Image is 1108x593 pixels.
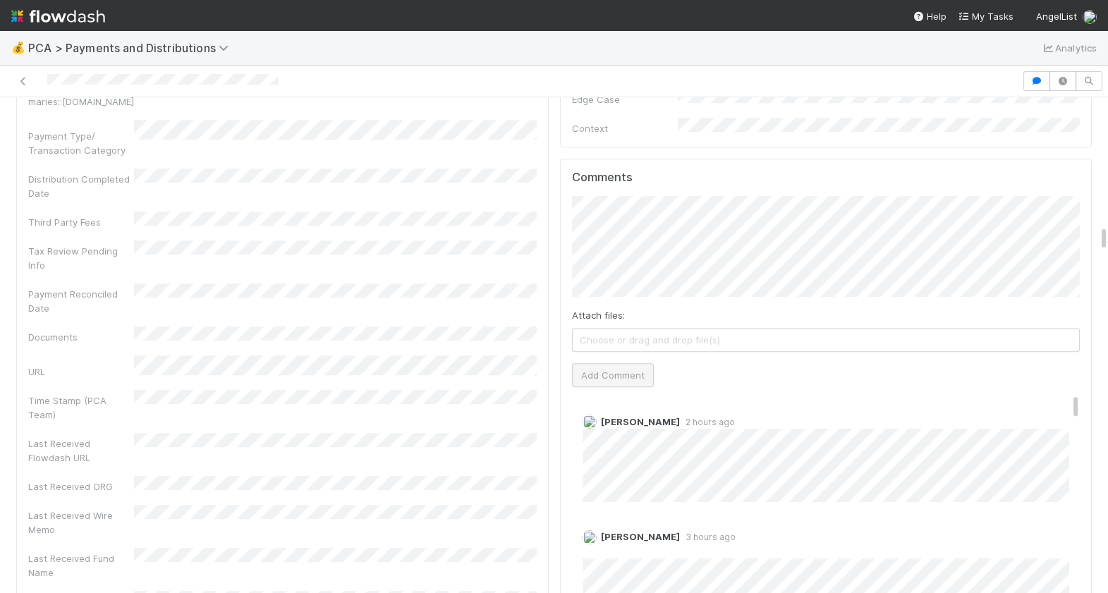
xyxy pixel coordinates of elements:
span: 💰 [11,42,25,54]
span: PCA > Payments and Distributions [28,41,236,55]
img: avatar_87e1a465-5456-4979-8ac4-f0cdb5bbfe2d.png [583,530,597,544]
button: Add Comment [572,363,654,387]
a: Analytics [1041,39,1097,56]
div: Last Received Flowdash URL [28,436,134,465]
span: My Tasks [958,11,1013,22]
div: Payment Type/ Transaction Category [28,129,134,157]
div: Last Received Wire Memo [28,508,134,537]
span: 2 hours ago [680,417,735,427]
div: URL [28,365,134,379]
span: 3 hours ago [680,532,736,542]
div: Payment Reconciled Date [28,287,134,315]
div: Third Party Fees [28,215,134,229]
div: Documents [28,330,134,344]
span: Choose or drag and drop file(s) [573,329,1080,351]
div: Last Received Fund Name [28,551,134,580]
a: My Tasks [958,9,1013,23]
span: [PERSON_NAME] [601,531,680,542]
div: Last Received ORG [28,479,134,494]
div: Tax Review Pending Info [28,244,134,272]
img: logo-inverted-e16ddd16eac7371096b0.svg [11,4,105,28]
span: [PERSON_NAME] [601,416,680,427]
img: avatar_87e1a465-5456-4979-8ac4-f0cdb5bbfe2d.png [1083,10,1097,24]
div: Context [572,121,678,135]
div: Help [913,9,946,23]
div: Time Stamp (PCA Team) [28,393,134,422]
span: AngelList [1036,11,1077,22]
div: Distribution Completed Date [28,172,134,200]
label: Attach files: [572,308,625,322]
div: Edge Case [572,92,678,106]
img: avatar_ad9da010-433a-4b4a-a484-836c288de5e1.png [583,415,597,429]
h5: Comments [572,171,1080,185]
